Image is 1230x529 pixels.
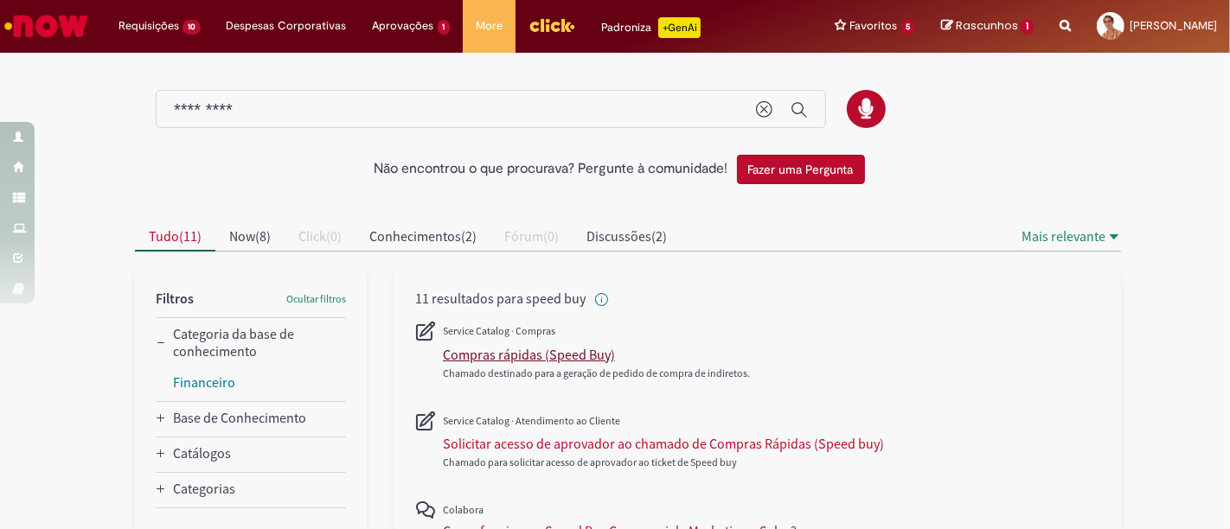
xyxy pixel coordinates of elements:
[476,17,503,35] span: More
[1130,18,1217,33] span: [PERSON_NAME]
[529,12,575,38] img: click_logo_yellow_360x200.png
[183,20,201,35] span: 10
[658,17,701,38] p: +GenAi
[119,17,179,35] span: Requisições
[375,162,728,177] h2: Não encontrou o que procurava? Pergunte à comunidade!
[956,17,1018,34] span: Rascunhos
[2,9,91,43] img: ServiceNow
[1021,19,1034,35] span: 1
[901,20,916,35] span: 5
[941,18,1034,35] a: Rascunhos
[737,155,865,184] button: Fazer uma Pergunta
[373,17,434,35] span: Aprovações
[227,17,347,35] span: Despesas Corporativas
[850,17,898,35] span: Favoritos
[438,20,451,35] span: 1
[601,17,701,38] div: Padroniza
